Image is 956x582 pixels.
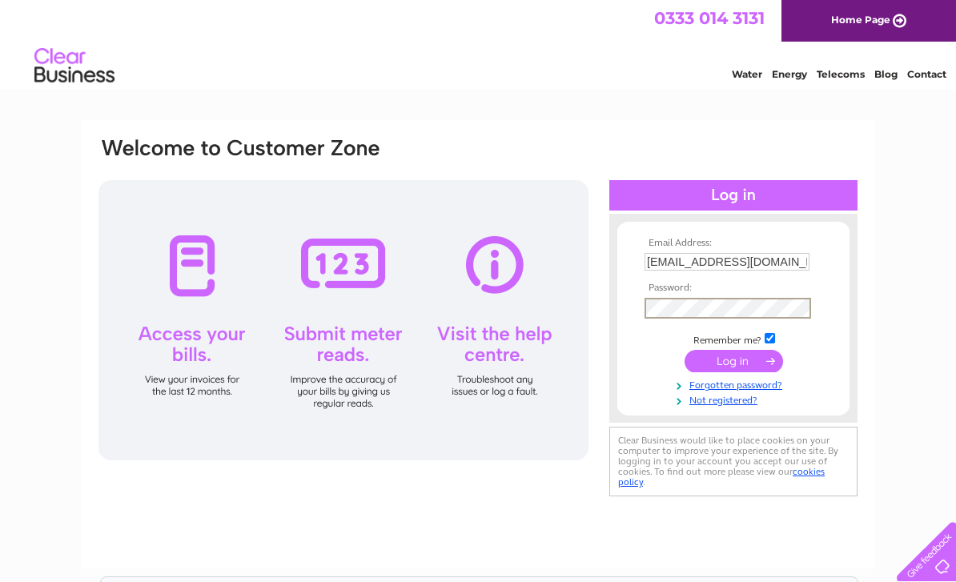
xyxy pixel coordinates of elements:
[645,391,826,407] a: Not registered?
[34,42,115,90] img: logo.png
[685,350,783,372] input: Submit
[641,331,826,347] td: Remember me?
[609,427,858,496] div: Clear Business would like to place cookies on your computer to improve your experience of the sit...
[641,238,826,249] th: Email Address:
[772,68,807,80] a: Energy
[907,68,946,80] a: Contact
[641,283,826,294] th: Password:
[618,466,825,488] a: cookies policy
[654,8,765,28] a: 0333 014 3131
[101,9,858,78] div: Clear Business is a trading name of Verastar Limited (registered in [GEOGRAPHIC_DATA] No. 3667643...
[817,68,865,80] a: Telecoms
[874,68,898,80] a: Blog
[645,376,826,391] a: Forgotten password?
[732,68,762,80] a: Water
